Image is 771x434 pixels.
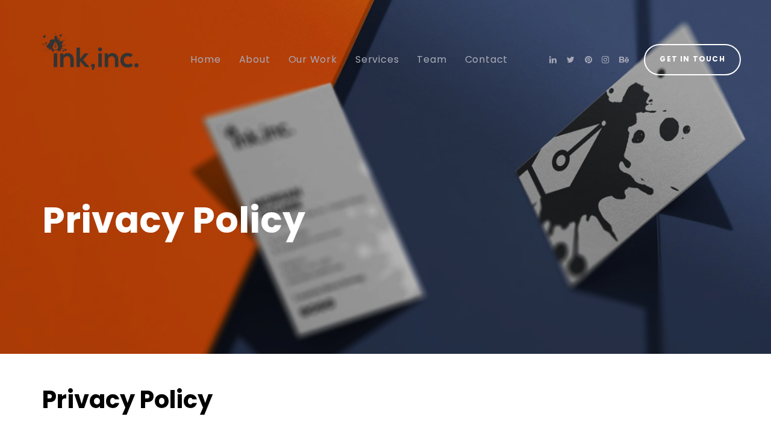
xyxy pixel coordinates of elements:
[30,11,151,92] img: Ink, Inc. | Marketing Agency
[42,195,729,245] h1: Privacy Policy
[465,52,508,66] span: Contact
[417,52,446,66] span: Team
[190,52,220,66] span: Home
[660,52,725,66] span: Get in Touch
[644,44,741,75] a: Get in Touch
[42,384,729,415] h2: Privacy Policy
[355,52,399,66] span: Services
[239,52,270,66] span: About
[289,52,337,66] span: Our Work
